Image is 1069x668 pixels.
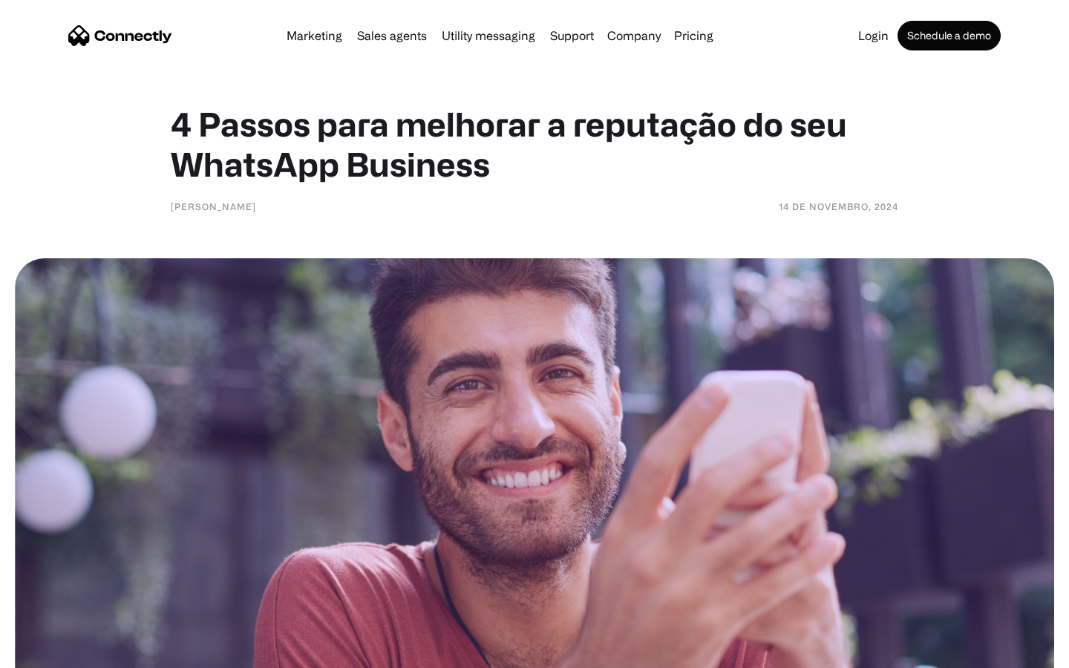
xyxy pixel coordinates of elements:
[898,21,1001,50] a: Schedule a demo
[171,199,256,214] div: [PERSON_NAME]
[668,30,719,42] a: Pricing
[351,30,433,42] a: Sales agents
[15,642,89,663] aside: Language selected: English
[281,30,348,42] a: Marketing
[171,104,898,184] h1: 4 Passos para melhorar a reputação do seu WhatsApp Business
[779,199,898,214] div: 14 de novembro, 2024
[30,642,89,663] ul: Language list
[603,25,665,46] div: Company
[852,30,895,42] a: Login
[544,30,600,42] a: Support
[436,30,541,42] a: Utility messaging
[68,24,172,47] a: home
[607,25,661,46] div: Company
